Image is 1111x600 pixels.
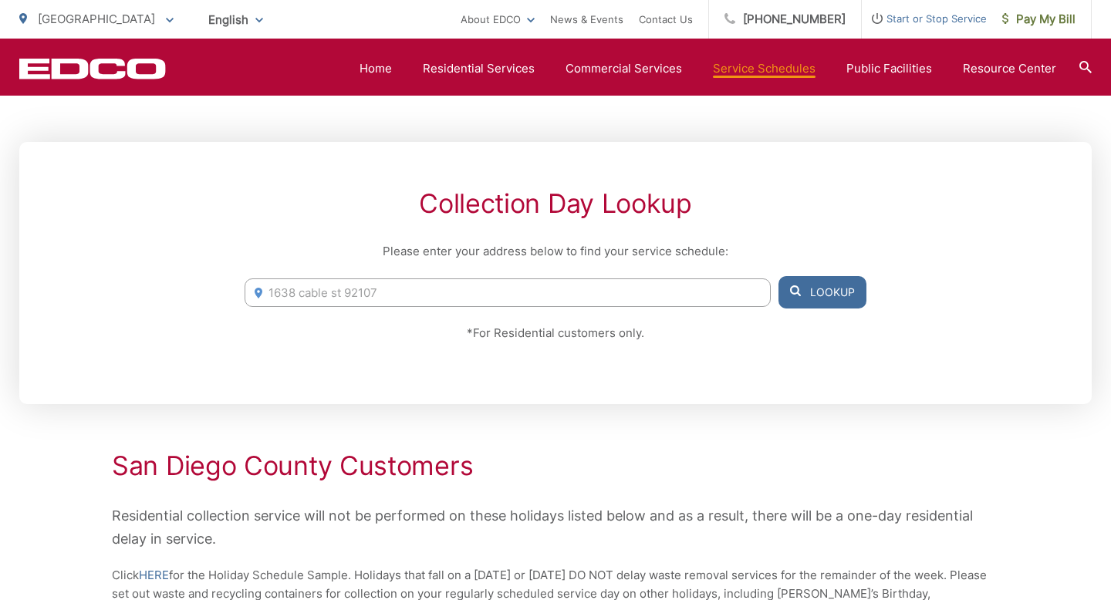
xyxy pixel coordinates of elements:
[19,58,166,79] a: EDCD logo. Return to the homepage.
[1002,10,1076,29] span: Pay My Bill
[139,566,169,585] a: HERE
[846,59,932,78] a: Public Facilities
[38,12,155,26] span: [GEOGRAPHIC_DATA]
[778,276,866,308] button: Lookup
[245,242,866,261] p: Please enter your address below to find your service schedule:
[550,10,623,29] a: News & Events
[112,450,999,481] h2: San Diego County Customers
[112,504,999,551] p: Residential collection service will not be performed on these holidays listed below and as a resu...
[245,188,866,219] h2: Collection Day Lookup
[245,324,866,342] p: *For Residential customers only.
[423,59,535,78] a: Residential Services
[461,10,535,29] a: About EDCO
[566,59,682,78] a: Commercial Services
[963,59,1056,78] a: Resource Center
[245,278,771,307] input: Enter Address
[197,6,275,33] span: English
[713,59,816,78] a: Service Schedules
[360,59,392,78] a: Home
[639,10,693,29] a: Contact Us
